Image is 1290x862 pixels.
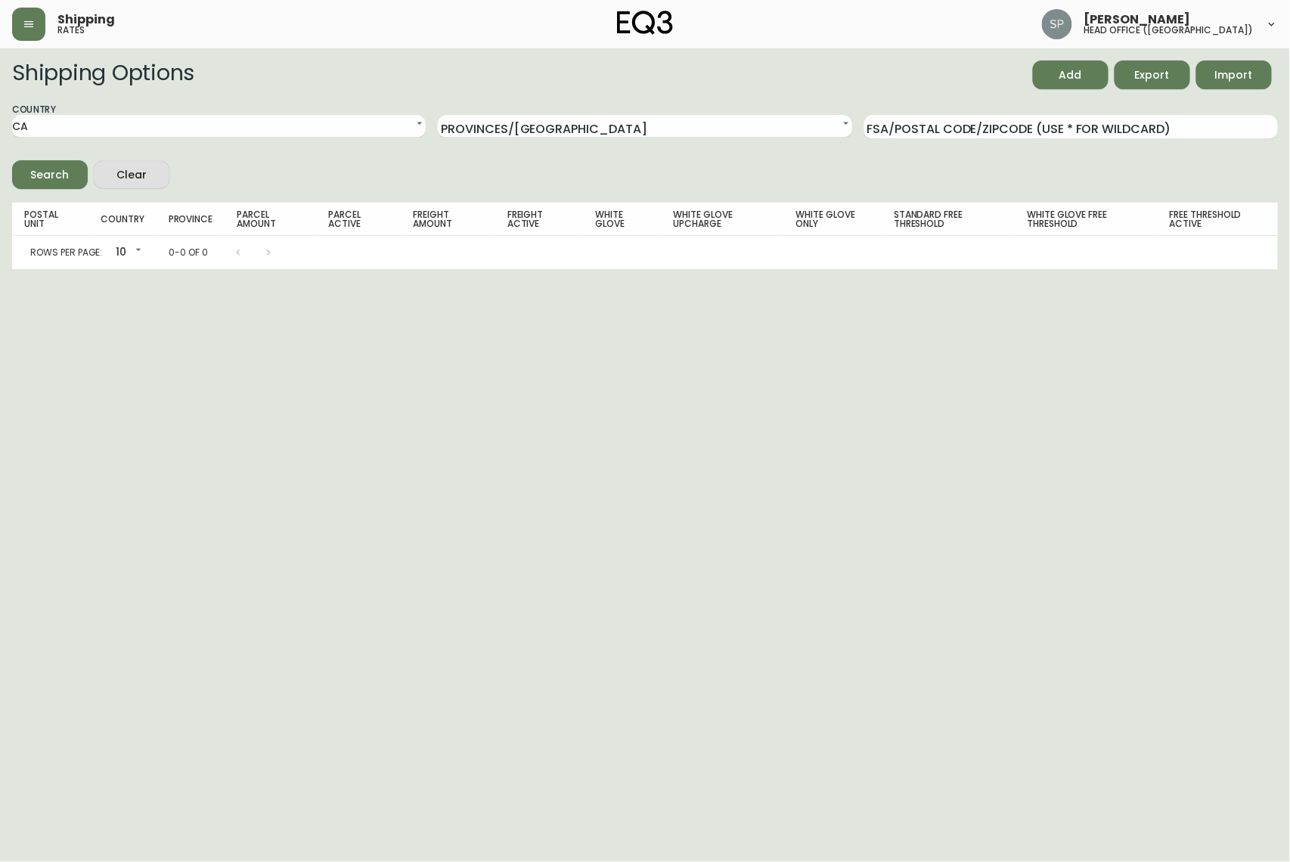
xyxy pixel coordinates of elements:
[1127,66,1178,85] span: Export
[1042,9,1072,39] img: 0cb179e7bf3690758a1aaa5f0aafa0b4
[1045,66,1096,85] span: Add
[584,203,662,236] th: White Glove
[1158,203,1278,236] th: Free Threshold Active
[1196,60,1272,89] button: Import
[1115,60,1190,89] button: Export
[225,203,316,236] th: Parcel Amount
[57,14,115,26] span: Shipping
[1208,66,1260,85] span: Import
[1084,14,1191,26] span: [PERSON_NAME]
[783,203,882,236] th: White Glove Only
[882,203,1015,236] th: Standard Free Threshold
[30,246,102,259] p: Rows per page:
[57,26,85,35] h5: rates
[401,203,495,236] th: Freight Amount
[106,166,157,184] span: Clear
[88,203,157,236] th: Country
[12,60,194,89] h2: Shipping Options
[31,166,70,184] div: Search
[169,246,208,259] p: 0-0 of 0
[495,203,584,236] th: Freight Active
[662,203,784,236] th: White Glove Upcharge
[108,240,144,265] div: 10
[1033,60,1109,89] button: Add
[316,203,401,236] th: Parcel Active
[12,203,88,236] th: Postal Unit
[12,160,88,189] button: Search
[94,161,169,189] button: Clear
[617,11,673,35] img: logo
[157,203,225,236] th: Province
[1084,26,1254,35] h5: head office ([GEOGRAPHIC_DATA])
[1015,203,1157,236] th: White Glove Free Threshold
